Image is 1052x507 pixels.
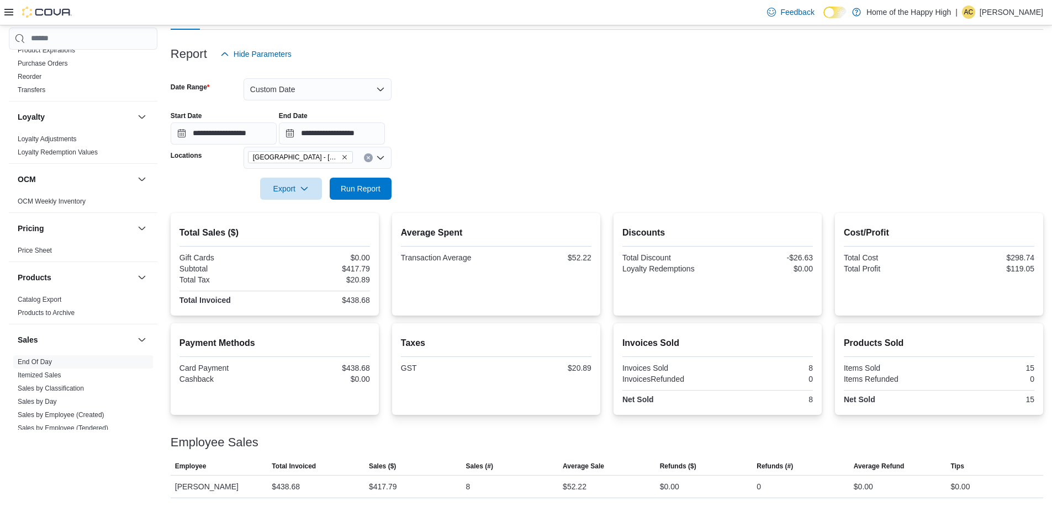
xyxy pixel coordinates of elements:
a: Products to Archive [18,309,75,317]
button: Sales [135,333,149,346]
strong: Net Sold [622,395,654,404]
h2: Cost/Profit [844,226,1034,239]
h3: Employee Sales [171,436,258,449]
div: $0.00 [277,253,370,262]
div: OCM [9,195,157,212]
div: 8 [720,395,813,404]
div: Subtotal [179,264,273,273]
h2: Taxes [401,337,591,350]
a: Loyalty Redemption Values [18,148,98,156]
h2: Average Spent [401,226,591,239]
button: OCM [135,173,149,186]
div: InvoicesRefunded [622,375,716,383]
label: Start Date [171,111,202,120]
span: Hide Parameters [234,49,292,60]
span: Sales (#) [466,462,493,471]
div: Pricing [9,244,157,261]
div: Card Payment [179,364,273,372]
a: Product Expirations [18,46,75,54]
div: Items Sold [844,364,937,372]
button: Open list of options [376,153,385,162]
span: AC [964,6,974,19]
button: Products [135,271,149,284]
button: Export [260,178,322,200]
div: $20.89 [277,275,370,284]
img: Cova [22,7,72,18]
div: Loyalty [9,132,157,163]
h2: Total Sales ($) [179,226,370,239]
a: Price Sheet [18,247,52,254]
div: Total Tax [179,275,273,284]
button: OCM [18,174,133,185]
button: Loyalty [18,111,133,122]
button: Hide Parameters [216,43,296,65]
div: $52.22 [498,253,591,262]
button: Pricing [18,223,133,234]
div: Transaction Average [401,253,494,262]
div: 0 [941,375,1034,383]
a: End Of Day [18,358,52,366]
span: Tips [950,462,964,471]
div: 8 [720,364,813,372]
button: Remove Sherwood Park - Wye Road - Fire & Flower from selection in this group [341,154,348,161]
a: Feedback [763,1,818,23]
h3: Pricing [18,223,44,234]
span: Sales by Employee (Created) [18,410,104,419]
span: End Of Day [18,357,52,366]
h3: Sales [18,334,38,345]
span: Reorder [18,72,41,81]
input: Dark Mode [823,7,847,18]
div: Gift Cards [179,253,273,262]
div: Allan Cawthorne [962,6,975,19]
span: Sales by Day [18,397,57,406]
div: GST [401,364,494,372]
a: Itemized Sales [18,371,61,379]
h2: Discounts [622,226,813,239]
div: $438.68 [277,296,370,305]
div: $298.74 [941,253,1034,262]
span: Loyalty Adjustments [18,135,77,143]
button: Sales [18,334,133,345]
a: Sales by Day [18,398,57,405]
div: -$26.63 [720,253,813,262]
p: [PERSON_NAME] [980,6,1043,19]
div: Total Cost [844,253,937,262]
div: Loyalty Redemptions [622,264,716,273]
span: OCM Weekly Inventory [18,197,86,206]
div: $438.68 [272,480,300,493]
h3: Report [171,47,207,61]
span: Sales by Classification [18,384,84,393]
h3: Loyalty [18,111,45,122]
p: Home of the Happy High [866,6,951,19]
div: Products [9,293,157,324]
label: Date Range [171,83,210,92]
a: Transfers [18,86,45,94]
a: Loyalty Adjustments [18,135,77,143]
span: Dark Mode [823,18,824,19]
h2: Products Sold [844,337,1034,350]
div: $417.79 [277,264,370,273]
div: Total Discount [622,253,716,262]
a: Sales by Employee (Created) [18,411,104,419]
span: Employee [175,462,207,471]
button: Pricing [135,222,149,235]
span: Sales ($) [369,462,396,471]
button: Loyalty [135,110,149,124]
span: Catalog Export [18,295,61,304]
div: $119.05 [941,264,1034,273]
span: Purchase Orders [18,59,68,68]
span: Feedback [780,7,814,18]
h3: OCM [18,174,36,185]
h2: Invoices Sold [622,337,813,350]
div: 0 [720,375,813,383]
span: Sherwood Park - Wye Road - Fire & Flower [248,151,353,163]
a: Sales by Classification [18,385,84,392]
span: Export [267,178,315,200]
button: Custom Date [244,78,392,100]
a: Sales by Employee (Tendered) [18,424,108,432]
div: $0.00 [720,264,813,273]
div: 15 [941,395,1034,404]
span: Run Report [341,183,380,194]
